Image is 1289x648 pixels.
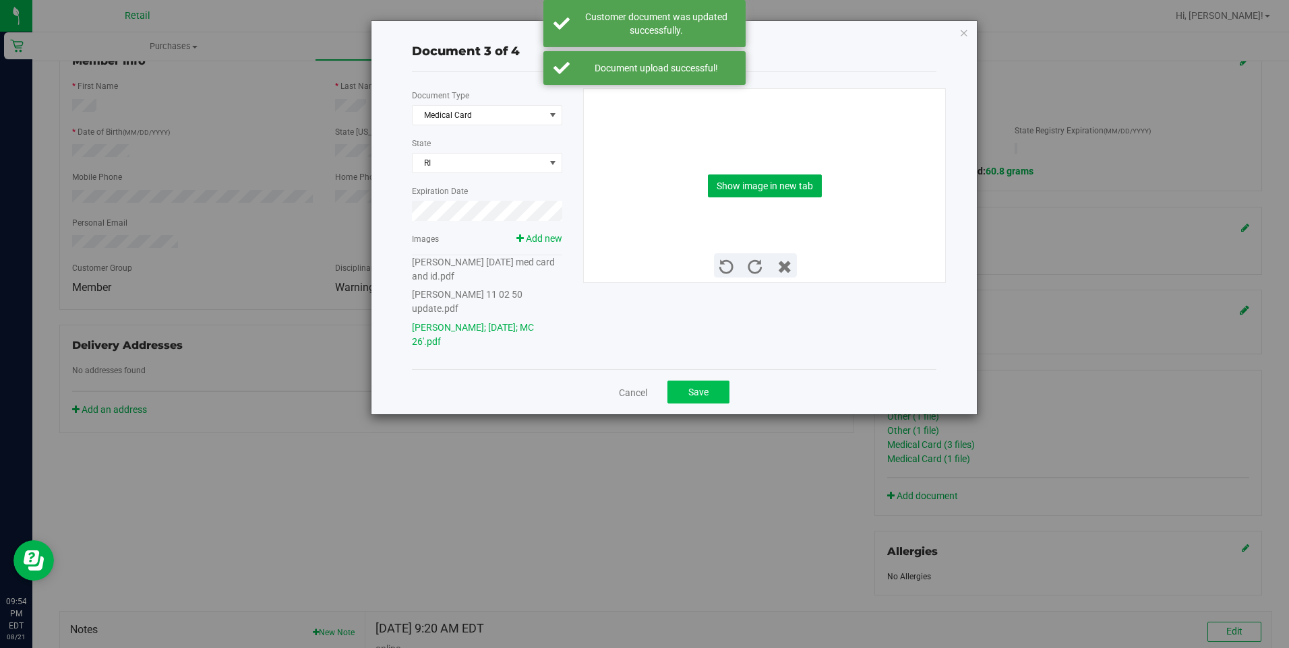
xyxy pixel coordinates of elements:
iframe: Resource center [13,540,54,581]
a: Add new [516,233,562,244]
span: select [545,106,562,125]
div: Document 3 of 4 [412,42,936,61]
label: Document Type [412,90,469,102]
label: State [412,137,431,150]
a: [PERSON_NAME]; [DATE]; MC 26'.pdf [412,322,534,347]
span: Save [688,387,709,397]
label: Expiration Date [412,185,468,197]
a: [PERSON_NAME] [DATE] med card and id.pdf [412,257,555,282]
a: [PERSON_NAME] 11 02 50 update.pdf [412,289,522,314]
button: Save [667,381,729,403]
label: Images [412,233,439,245]
div: Customer document was updated successfully. [577,10,736,37]
a: Cancel [619,386,647,399]
span: Add new [526,233,562,244]
span: RI [413,154,562,172]
div: Document upload successful! [577,61,736,75]
button: Show image in new tab [708,174,822,197]
span: Medical Card [413,106,545,125]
